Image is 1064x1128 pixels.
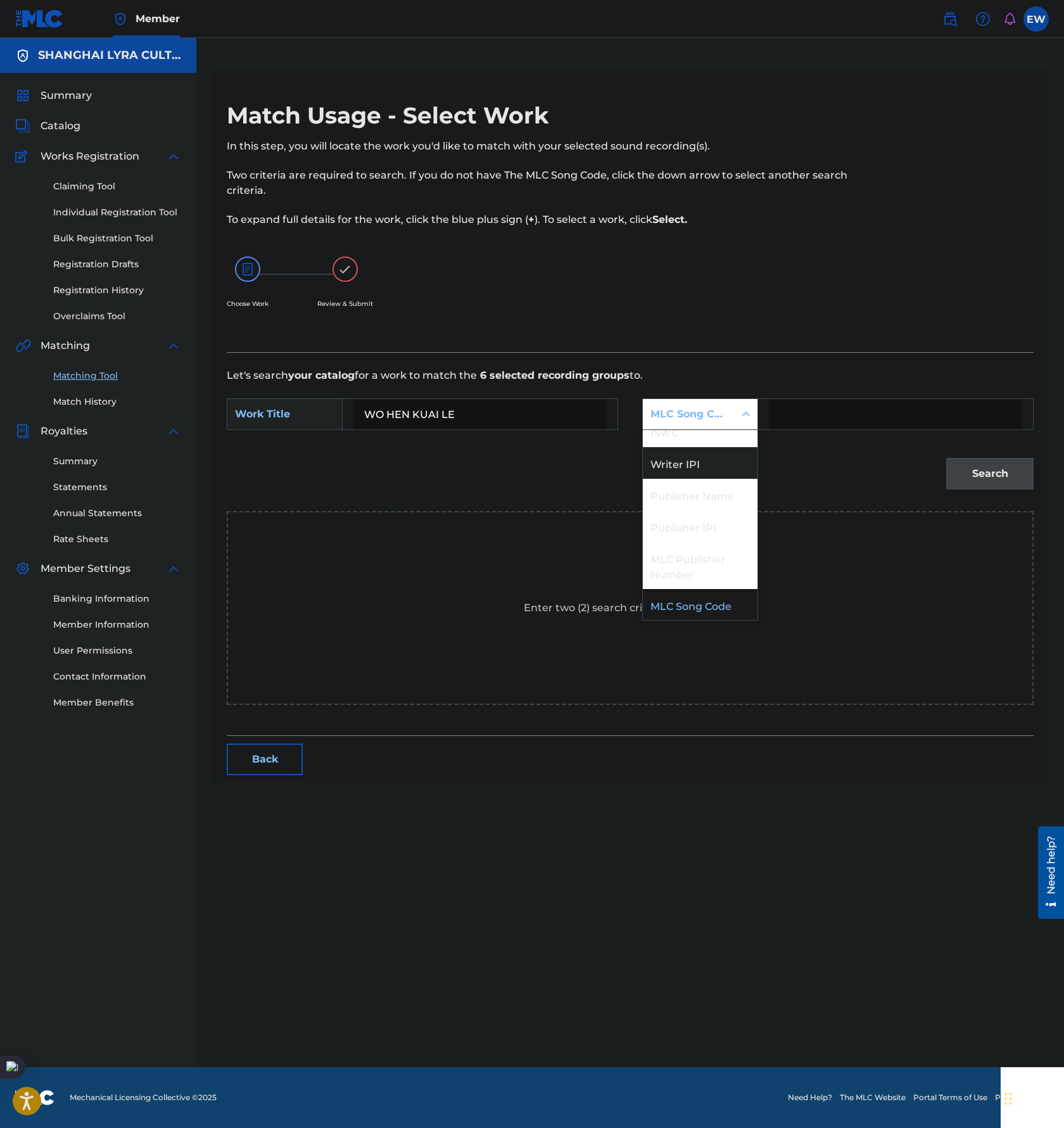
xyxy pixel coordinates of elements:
[53,670,181,683] a: Contact Information
[1004,1080,1012,1118] div: 拖动
[643,415,757,447] div: ISWC
[15,149,32,164] img: Works Registration
[995,1092,1049,1103] a: Privacy Policy
[1029,824,1064,922] iframe: Resource Center
[227,168,848,198] p: Two criteria are required to search. If you do not have The MLC Song Code, click the down arrow t...
[975,11,991,27] img: help
[332,257,358,282] img: 173f8e8b57e69610e344.svg
[227,139,848,154] p: In this step, you will locate the work you'd like to match with your selected sound recording(s).
[113,11,128,27] img: Top Rightsholder
[53,507,181,520] a: Annual Statements
[53,696,181,709] a: Member Benefits
[15,424,30,439] img: Royalties
[1001,1067,1064,1128] iframe: Chat Widget
[53,395,181,409] a: Match History
[41,88,92,103] span: Summary
[643,510,757,542] div: Publisher IPI
[15,88,92,103] a: SummarySummary
[41,118,80,134] span: Catalog
[15,118,30,134] img: Catalog
[53,310,181,323] a: Overclaims Tool
[643,542,757,589] div: MLC Publisher Number
[942,11,958,27] img: search
[1001,1067,1064,1128] div: 聊天小组件
[643,447,757,479] div: Writer IPI
[650,407,727,422] div: MLC Song Code
[53,180,181,193] a: Claiming Tool
[937,6,963,32] a: Public Search
[15,88,30,103] img: Summary
[53,644,181,657] a: User Permissions
[53,206,181,219] a: Individual Registration Tool
[1003,13,1016,25] div: Notifications
[166,561,181,576] img: expand
[166,338,181,353] img: expand
[970,6,996,32] div: Help
[53,284,181,297] a: Registration History
[41,338,90,353] span: Matching
[53,369,181,383] a: Matching Tool
[227,368,1034,383] p: Let's search for a work to match the to.
[227,101,555,130] h2: Match Usage - Select Work
[15,561,30,576] img: Member Settings
[477,369,630,381] strong: 6 selected recording groups
[38,48,181,63] h5: SHANGHAI LYRA CULTURE CO LTD
[524,600,737,616] p: Enter two (2) search criteria to see results
[53,592,181,605] a: Banking Information
[15,338,31,353] img: Matching
[53,232,181,245] a: Bulk Registration Tool
[15,48,30,63] img: Accounts
[227,212,848,227] p: To expand full details for the work, click the blue plus sign ( ). To select a work, click
[53,481,181,494] a: Statements
[41,149,139,164] span: Works Registration
[235,257,260,282] img: 26af456c4569493f7445.svg
[317,299,373,308] p: Review & Submit
[15,10,64,28] img: MLC Logo
[41,561,130,576] span: Member Settings
[643,589,757,621] div: MLC Song Code
[1023,6,1049,32] div: User Menu
[643,479,757,510] div: Publisher Name
[53,455,181,468] a: Summary
[15,1090,54,1105] img: logo
[53,258,181,271] a: Registration Drafts
[136,11,180,26] span: Member
[70,1092,217,1103] span: Mechanical Licensing Collective © 2025
[227,744,303,775] button: Back
[15,118,80,134] a: CatalogCatalog
[913,1092,987,1103] a: Portal Terms of Use
[227,299,269,308] p: Choose Work
[53,618,181,631] a: Member Information
[840,1092,906,1103] a: The MLC Website
[166,424,181,439] img: expand
[53,533,181,546] a: Rate Sheets
[528,213,535,225] strong: +
[227,383,1034,511] form: Search Form
[166,149,181,164] img: expand
[41,424,87,439] span: Royalties
[652,213,687,225] strong: Select.
[288,369,355,381] strong: your catalog
[788,1092,832,1103] a: Need Help?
